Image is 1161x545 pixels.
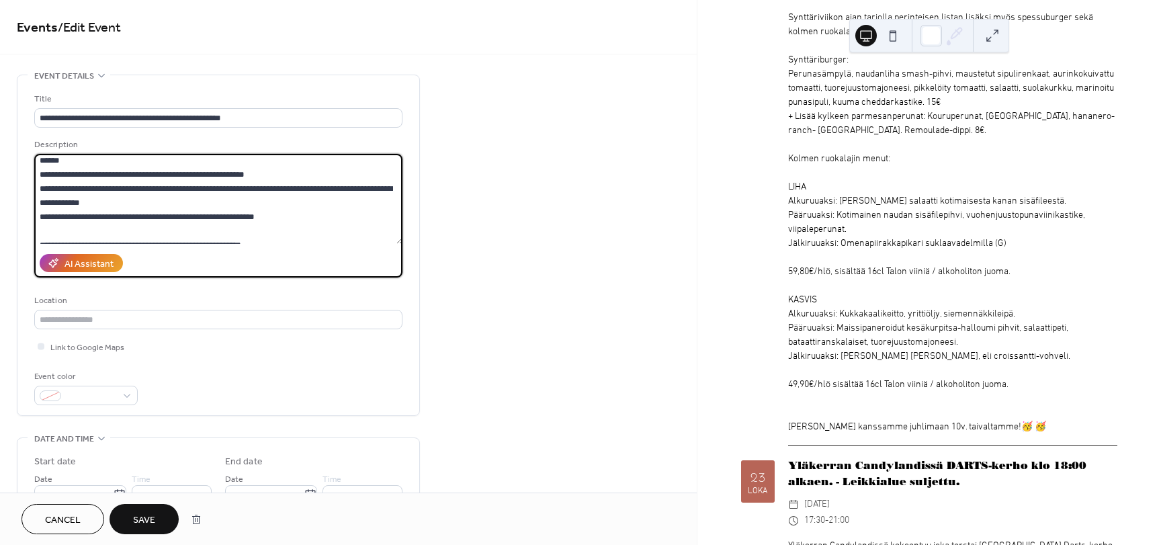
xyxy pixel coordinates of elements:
[788,513,799,529] div: ​
[828,513,849,529] span: 21:00
[804,513,825,529] span: 17:30
[64,257,114,271] div: AI Assistant
[110,504,179,534] button: Save
[40,254,123,272] button: AI Assistant
[34,455,76,469] div: Start date
[21,504,104,534] button: Cancel
[225,472,243,487] span: Date
[750,468,766,485] div: 23
[804,497,830,513] span: [DATE]
[225,455,263,469] div: End date
[748,487,767,496] div: loka
[825,513,828,529] span: -
[50,341,124,355] span: Link to Google Maps
[133,513,155,528] span: Save
[34,92,400,106] div: Title
[34,370,135,384] div: Event color
[58,15,121,41] span: / Edit Event
[132,472,150,487] span: Time
[34,294,400,308] div: Location
[34,138,400,152] div: Description
[34,69,94,83] span: Event details
[788,497,799,513] div: ​
[17,15,58,41] a: Events
[34,432,94,446] span: Date and time
[322,472,341,487] span: Time
[45,513,81,528] span: Cancel
[788,458,1117,490] div: Yläkerran Candylandissä DARTS-kerho klo 18:00 alkaen. - Leikkialue suljettu.
[34,472,52,487] span: Date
